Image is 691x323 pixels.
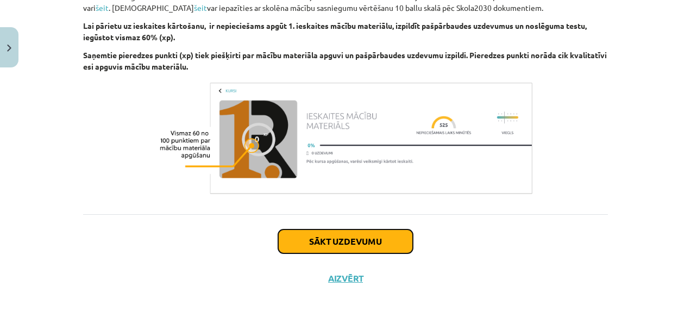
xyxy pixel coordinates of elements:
img: icon-close-lesson-0947bae3869378f0d4975bcd49f059093ad1ed9edebbc8119c70593378902aed.svg [7,45,11,52]
b: Lai pārietu uz ieskaites kārtošanu, ir nepieciešams apgūt 1. ieskaites mācību materiālu, izpildīt... [83,21,587,42]
button: Sākt uzdevumu [278,229,413,253]
b: Saņemtie pieredzes punkti (xp) tiek piešķirti par mācību materiāla apguvi un pašpārbaudes uzdevum... [83,50,607,71]
a: šeit [194,3,207,13]
a: šeit [96,3,109,13]
button: Aizvērt [325,273,366,284]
